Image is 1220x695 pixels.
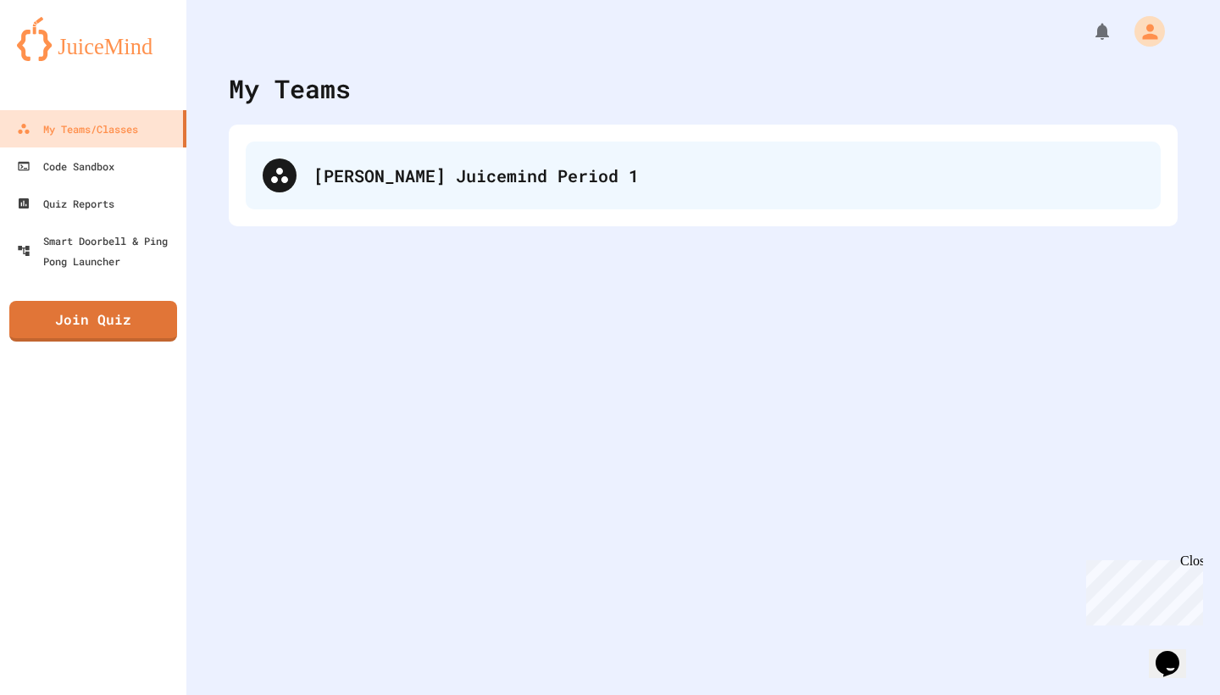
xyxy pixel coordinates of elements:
[313,163,1144,188] div: [PERSON_NAME] Juicemind Period 1
[17,119,138,139] div: My Teams/Classes
[1079,553,1203,625] iframe: chat widget
[9,301,177,342] a: Join Quiz
[17,156,114,176] div: Code Sandbox
[1061,17,1117,46] div: My Notifications
[17,193,114,214] div: Quiz Reports
[229,69,351,108] div: My Teams
[1117,12,1169,51] div: My Account
[7,7,117,108] div: Chat with us now!Close
[17,17,169,61] img: logo-orange.svg
[246,142,1161,209] div: [PERSON_NAME] Juicemind Period 1
[1149,627,1203,678] iframe: chat widget
[17,231,180,271] div: Smart Doorbell & Ping Pong Launcher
